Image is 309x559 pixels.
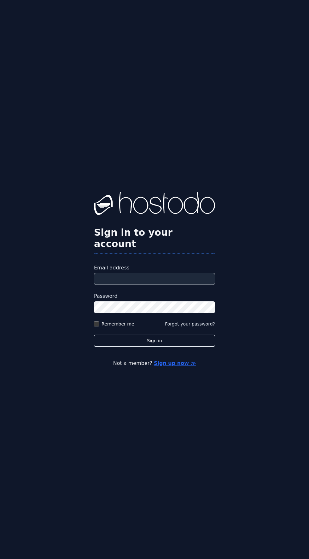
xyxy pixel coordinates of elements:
[102,321,134,327] label: Remember me
[94,292,215,300] label: Password
[165,321,215,327] button: Forgot your password?
[154,360,196,366] a: Sign up now ≫
[94,264,215,272] label: Email address
[94,192,215,217] img: Hostodo
[94,227,215,250] h2: Sign in to your account
[8,360,301,367] p: Not a member?
[94,335,215,347] button: Sign in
